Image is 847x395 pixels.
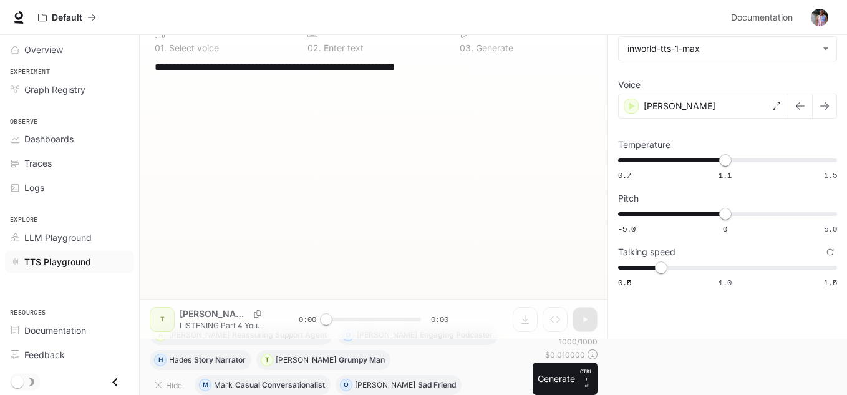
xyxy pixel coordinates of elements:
[473,44,513,52] p: Generate
[321,44,364,52] p: Enter text
[336,375,462,395] button: O[PERSON_NAME]Sad Friend
[24,324,86,337] span: Documentation
[5,152,134,174] a: Traces
[24,132,74,145] span: Dashboards
[342,325,354,345] div: D
[214,381,233,389] p: Mark
[644,100,715,112] p: [PERSON_NAME]
[195,375,331,395] button: MMarkCasual Conversationalist
[167,44,219,52] p: Select voice
[5,251,134,273] a: TTS Playground
[418,381,456,389] p: Sad Friend
[256,350,390,370] button: T[PERSON_NAME]Grumpy Man
[731,10,793,26] span: Documentation
[276,356,336,364] p: [PERSON_NAME]
[618,194,639,203] p: Pitch
[5,79,134,100] a: Graph Registry
[533,363,598,395] button: GenerateCTRL +⏎
[194,356,246,364] p: Story Narrator
[339,356,385,364] p: Grumpy Man
[5,128,134,150] a: Dashboards
[5,319,134,341] a: Documentation
[232,331,327,339] p: Reassuring Support Agent
[460,44,473,52] p: 0 3 .
[5,39,134,61] a: Overview
[5,177,134,198] a: Logs
[169,331,230,339] p: [PERSON_NAME]
[337,325,498,345] button: D[PERSON_NAME]Engaging Podcaster
[719,170,732,180] span: 1.1
[618,80,641,89] p: Voice
[807,5,832,30] button: User avatar
[420,331,493,339] p: Engaging Podcaster
[824,277,837,288] span: 1.5
[824,223,837,234] span: 5.0
[618,223,636,234] span: -5.0
[618,248,675,256] p: Talking speed
[824,170,837,180] span: 1.5
[355,381,415,389] p: [PERSON_NAME]
[580,368,593,383] p: CTRL +
[627,42,816,55] div: inworld-tts-1-max
[24,43,63,56] span: Overview
[5,227,134,248] a: LLM Playground
[155,325,166,345] div: A
[150,375,190,395] button: Hide
[24,255,91,268] span: TTS Playground
[52,12,82,23] p: Default
[726,5,802,30] a: Documentation
[619,37,836,61] div: inworld-tts-1-max
[150,325,332,345] button: A[PERSON_NAME]Reassuring Support Agent
[307,44,321,52] p: 0 2 .
[24,181,44,194] span: Logs
[723,223,727,234] span: 0
[155,350,166,370] div: H
[155,44,167,52] p: 0 1 .
[235,381,325,389] p: Casual Conversationalist
[169,356,191,364] p: Hades
[341,375,352,395] div: O
[618,277,631,288] span: 0.5
[24,231,92,244] span: LLM Playground
[357,331,417,339] p: [PERSON_NAME]
[150,350,251,370] button: HHadesStory Narrator
[200,375,211,395] div: M
[24,83,85,96] span: Graph Registry
[811,9,828,26] img: User avatar
[618,170,631,180] span: 0.7
[618,140,670,149] p: Temperature
[24,157,52,170] span: Traces
[580,368,593,390] p: ⏎
[32,5,102,30] button: All workspaces
[823,245,837,259] button: Reset to default
[719,277,732,288] span: 1.0
[261,350,273,370] div: T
